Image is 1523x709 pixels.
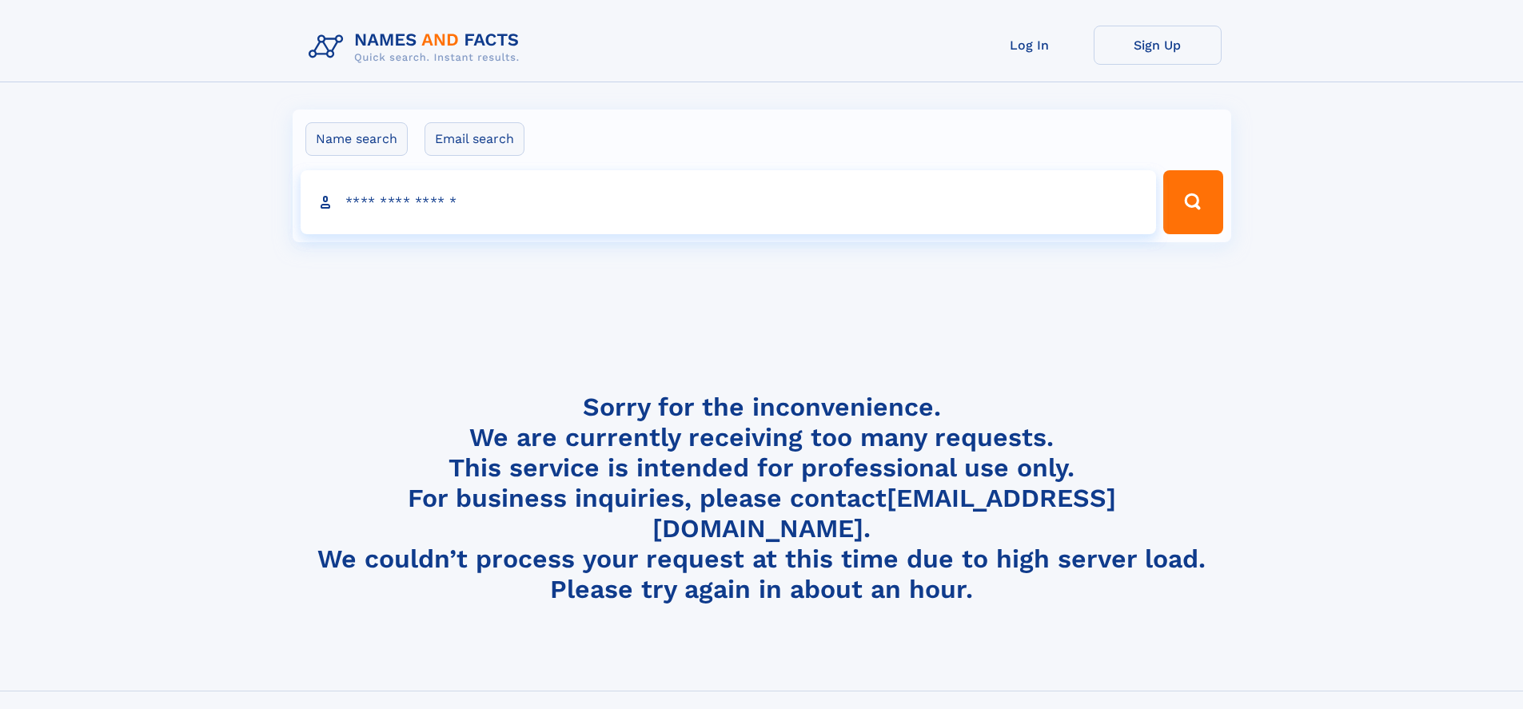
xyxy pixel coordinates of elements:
[302,392,1222,605] h4: Sorry for the inconvenience. We are currently receiving too many requests. This service is intend...
[1094,26,1222,65] a: Sign Up
[305,122,408,156] label: Name search
[966,26,1094,65] a: Log In
[301,170,1157,234] input: search input
[425,122,524,156] label: Email search
[1163,170,1222,234] button: Search Button
[302,26,532,69] img: Logo Names and Facts
[652,483,1116,544] a: [EMAIL_ADDRESS][DOMAIN_NAME]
